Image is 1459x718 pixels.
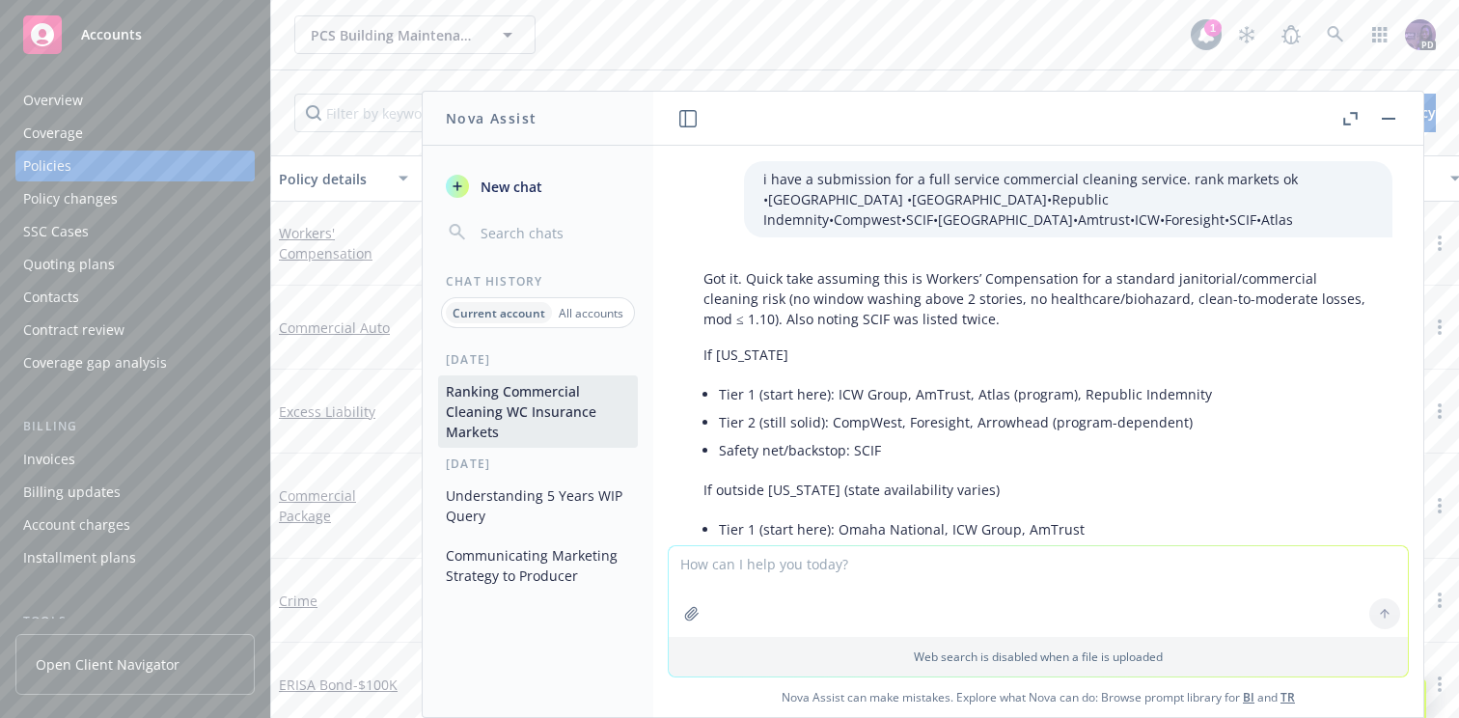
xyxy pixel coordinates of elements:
a: more [1428,316,1451,339]
a: Workers' Compensation [279,224,372,262]
div: Chat History [423,273,653,290]
a: TR [1280,689,1295,705]
div: 1 [1204,19,1222,37]
button: New chat [438,169,638,204]
a: more [1428,589,1451,612]
p: All accounts [559,305,623,321]
div: Contacts [23,282,79,313]
span: Accounts [81,27,142,42]
div: Coverage gap analysis [23,347,167,378]
a: Stop snowing [1227,15,1266,54]
p: Web search is disabled when a file is uploaded [680,649,1396,665]
h1: Nova Assist [446,108,537,128]
span: Nova Assist can make mistakes. Explore what Nova can do: Browse prompt library for and [661,677,1416,717]
input: Search chats [477,219,630,246]
button: Lines of coverage [416,155,657,202]
div: [DATE] [423,456,653,472]
span: Open Client Navigator [36,654,179,675]
div: Contract review [23,315,124,345]
li: Tier 2: Arrowhead (program-dependent), Foresight (where available), Atlas (state-dependent) [719,543,1373,571]
a: Policy changes [15,183,255,214]
p: Got it. Quick take assuming this is Workers’ Compensation for a standard janitorial/commercial cl... [703,268,1373,329]
a: Contacts [15,282,255,313]
span: - $100K [353,676,398,694]
div: Coverage [23,118,83,149]
a: Overview [15,85,255,116]
img: photo [1405,19,1436,50]
span: New chat [477,177,542,197]
div: Installment plans [23,542,136,573]
a: Crime [279,592,317,610]
a: Switch app [1361,15,1399,54]
span: PCS Building Maintenance Inc [311,25,478,45]
a: BI [1243,689,1254,705]
a: Policies [15,151,255,181]
div: Account charges [23,510,130,540]
input: Filter by keyword... [294,94,628,132]
a: Installment plans [15,542,255,573]
a: Invoices [15,444,255,475]
a: Commercial Package [279,486,356,525]
button: Understanding 5 Years WIP Query [438,480,638,532]
div: Overview [23,85,83,116]
a: Quoting plans [15,249,255,280]
a: Report a Bug [1272,15,1310,54]
button: PCS Building Maintenance Inc [294,15,536,54]
a: Coverage gap analysis [15,347,255,378]
a: Accounts [15,8,255,62]
div: [DATE] [423,351,653,368]
p: If outside [US_STATE] (state availability varies) [703,480,1373,500]
a: more [1428,673,1451,696]
a: SSC Cases [15,216,255,247]
div: Policy changes [23,183,118,214]
div: SSC Cases [23,216,89,247]
a: ERISA Bond [279,676,398,694]
div: Billing [15,417,255,436]
a: more [1428,400,1451,423]
a: Search [1316,15,1355,54]
div: Invoices [23,444,75,475]
button: Policy details [271,155,416,202]
a: Commercial Auto [279,318,390,337]
div: Billing updates [23,477,121,508]
a: Excess Liability [279,402,375,421]
a: Contract review [15,315,255,345]
a: Account charges [15,510,255,540]
a: Coverage [15,118,255,149]
li: Tier 2 (still solid): CompWest, Foresight, Arrowhead (program-dependent) [719,408,1373,436]
button: Communicating Marketing Strategy to Producer [438,539,638,592]
li: Tier 1 (start here): Omaha National, ICW Group, AmTrust [719,515,1373,543]
div: Quoting plans [23,249,115,280]
div: Policy details [279,169,387,189]
p: Current account [453,305,545,321]
li: Safety net/backstop: SCIF [719,436,1373,464]
a: Billing updates [15,477,255,508]
p: i have a submission for a full service commercial cleaning service. rank markets ok •[GEOGRAPHIC_... [763,169,1373,230]
a: more [1428,494,1451,517]
div: Tools [15,612,255,631]
a: more [1428,232,1451,255]
div: Policies [23,151,71,181]
li: Tier 1 (start here): ICW Group, AmTrust, Atlas (program), Republic Indemnity [719,380,1373,408]
button: Ranking Commercial Cleaning WC Insurance Markets [438,375,638,448]
p: If [US_STATE] [703,345,1373,365]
